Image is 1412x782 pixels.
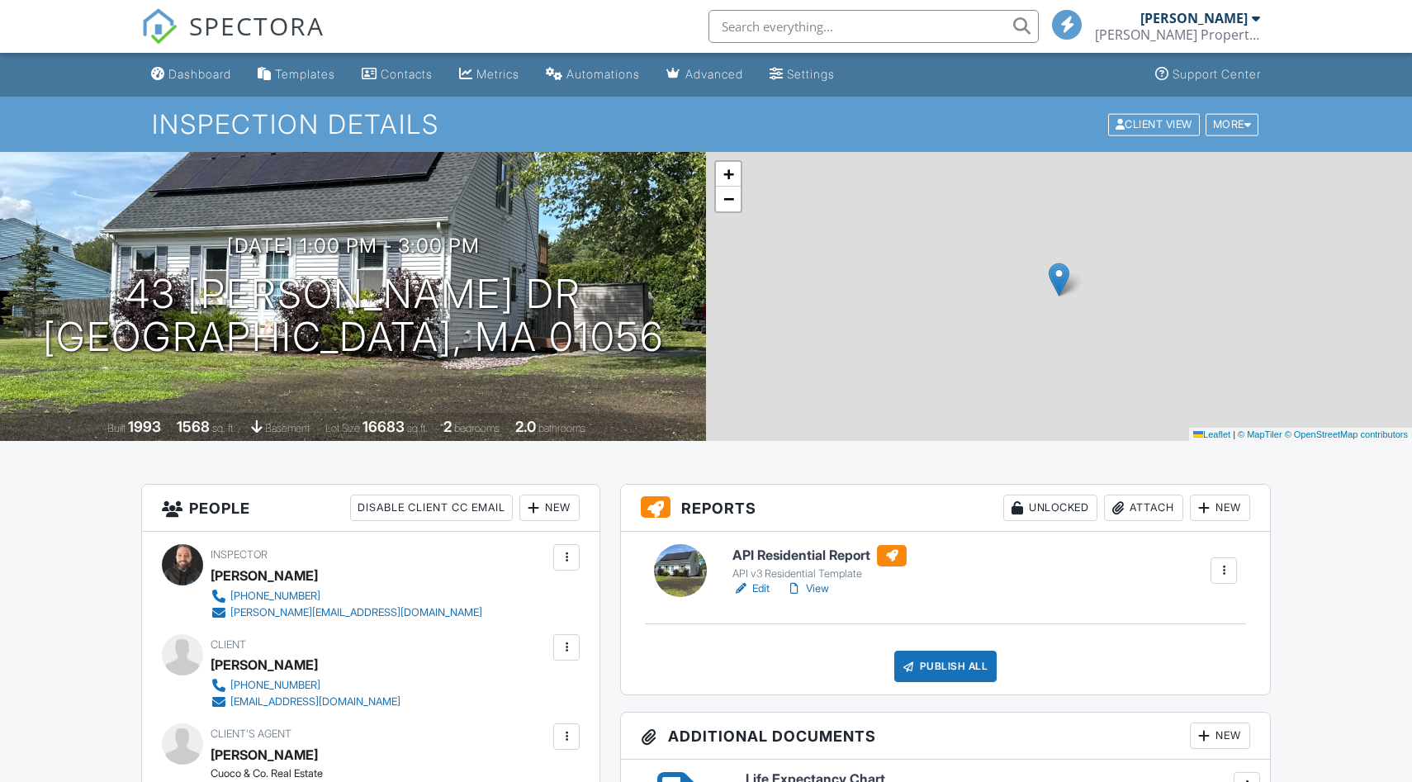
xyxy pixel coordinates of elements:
[145,59,238,90] a: Dashboard
[539,59,647,90] a: Automations (Basic)
[732,567,907,581] div: API v3 Residential Template
[211,563,318,588] div: [PERSON_NAME]
[1190,495,1250,521] div: New
[355,59,439,90] a: Contacts
[685,67,743,81] div: Advanced
[230,695,400,709] div: [EMAIL_ADDRESS][DOMAIN_NAME]
[1003,495,1097,521] div: Unlocked
[211,652,318,677] div: [PERSON_NAME]
[1285,429,1408,439] a: © OpenStreetMap contributors
[519,495,580,521] div: New
[894,651,997,682] div: Publish All
[211,548,268,561] span: Inspector
[230,679,320,692] div: [PHONE_NUMBER]
[732,581,770,597] a: Edit
[1049,263,1069,296] img: Marker
[43,273,664,360] h1: 43 [PERSON_NAME] Dr [GEOGRAPHIC_DATA], MA 01056
[211,588,482,604] a: [PHONE_NUMBER]
[660,59,750,90] a: Advanced
[1206,113,1259,135] div: More
[141,22,325,57] a: SPECTORA
[325,422,360,434] span: Lot Size
[621,485,1270,532] h3: Reports
[716,187,741,211] a: Zoom out
[265,422,310,434] span: basement
[1193,429,1230,439] a: Leaflet
[381,67,433,81] div: Contacts
[275,67,335,81] div: Templates
[230,590,320,603] div: [PHONE_NUMBER]
[786,581,829,597] a: View
[211,694,400,710] a: [EMAIL_ADDRESS][DOMAIN_NAME]
[443,418,452,435] div: 2
[621,713,1270,760] h3: Additional Documents
[1233,429,1235,439] span: |
[128,418,161,435] div: 1993
[1190,723,1250,749] div: New
[515,418,536,435] div: 2.0
[141,8,178,45] img: The Best Home Inspection Software - Spectora
[1106,117,1204,130] a: Client View
[566,67,640,81] div: Automations
[350,495,513,521] div: Disable Client CC Email
[1140,10,1248,26] div: [PERSON_NAME]
[1238,429,1282,439] a: © MapTiler
[763,59,841,90] a: Settings
[538,422,585,434] span: bathrooms
[1104,495,1183,521] div: Attach
[1095,26,1260,43] div: Anderson Property Inspections
[251,59,342,90] a: Templates
[142,485,599,532] h3: People
[1173,67,1261,81] div: Support Center
[453,59,526,90] a: Metrics
[723,188,734,209] span: −
[211,638,246,651] span: Client
[787,67,835,81] div: Settings
[211,604,482,621] a: [PERSON_NAME][EMAIL_ADDRESS][DOMAIN_NAME]
[708,10,1039,43] input: Search everything...
[152,110,1260,139] h1: Inspection Details
[476,67,519,81] div: Metrics
[362,418,405,435] div: 16683
[211,742,318,767] a: [PERSON_NAME]
[716,162,741,187] a: Zoom in
[230,606,482,619] div: [PERSON_NAME][EMAIL_ADDRESS][DOMAIN_NAME]
[189,8,325,43] span: SPECTORA
[212,422,235,434] span: sq. ft.
[407,422,428,434] span: sq.ft.
[211,727,291,740] span: Client's Agent
[732,545,907,581] a: API Residential Report API v3 Residential Template
[227,235,480,257] h3: [DATE] 1:00 pm - 3:00 pm
[107,422,126,434] span: Built
[1149,59,1267,90] a: Support Center
[211,677,400,694] a: [PHONE_NUMBER]
[732,545,907,566] h6: API Residential Report
[1108,113,1200,135] div: Client View
[168,67,231,81] div: Dashboard
[454,422,500,434] span: bedrooms
[211,767,414,780] div: Cuoco & Co. Real Estate
[177,418,210,435] div: 1568
[723,164,734,184] span: +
